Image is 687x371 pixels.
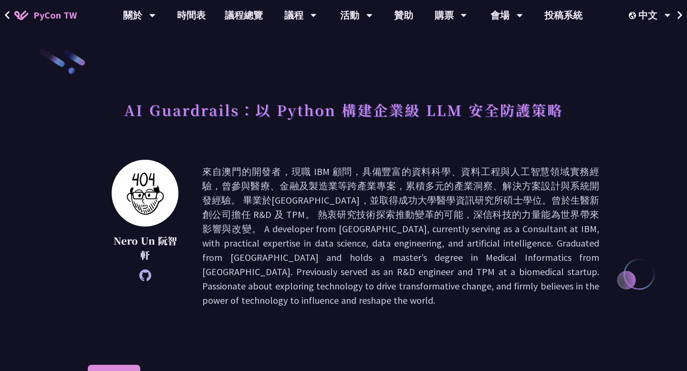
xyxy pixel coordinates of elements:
a: PyCon TW [5,3,86,27]
img: Locale Icon [629,12,638,19]
h1: AI Guardrails：以 Python 構建企業級 LLM 安全防護策略 [124,95,563,124]
img: Home icon of PyCon TW 2025 [14,10,29,20]
span: PyCon TW [33,8,77,22]
p: Nero Un 阮智軒 [112,234,178,262]
img: Nero Un 阮智軒 [112,160,178,227]
p: 來自澳門的開發者，現職 IBM 顧問，具備豐富的資料科學、資料工程與人工智慧領域實務經驗，曾參與醫療、金融及製造業等跨產業專案，累積多元的產業洞察、解決方案設計與系統開發經驗。 畢業於[GEOG... [202,165,599,308]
